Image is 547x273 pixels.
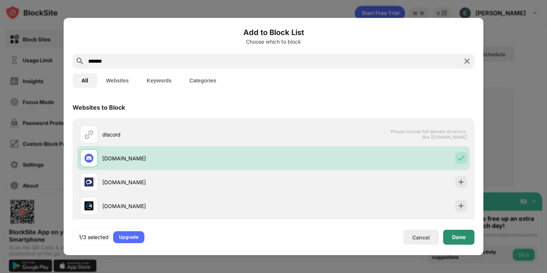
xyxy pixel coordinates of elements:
[79,233,109,241] div: 1/3 selected
[102,178,273,186] div: [DOMAIN_NAME]
[73,104,125,111] div: Websites to Block
[84,178,93,186] img: favicons
[138,73,180,88] button: Keywords
[76,57,84,66] img: search.svg
[463,57,471,66] img: search-close
[73,39,474,45] div: Choose which to block
[97,73,138,88] button: Websites
[84,130,93,139] img: url.svg
[102,154,273,162] div: [DOMAIN_NAME]
[73,73,97,88] button: All
[452,234,466,240] div: Done
[84,154,93,163] img: favicons
[102,131,273,138] div: discord
[102,202,273,210] div: [DOMAIN_NAME]
[119,233,138,241] div: Upgrade
[73,27,474,38] h6: Add to Block List
[180,73,225,88] button: Categories
[84,201,93,210] img: favicons
[390,129,467,140] span: Please include full domain structure, like [DOMAIN_NAME]
[412,234,430,241] div: Cancel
